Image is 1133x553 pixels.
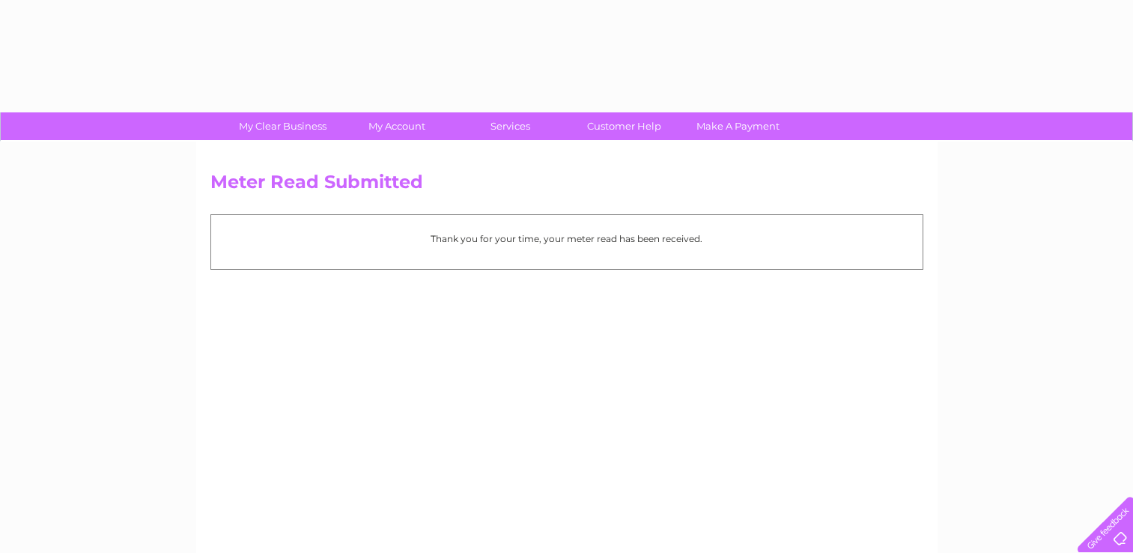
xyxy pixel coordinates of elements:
[210,172,923,200] h2: Meter Read Submitted
[219,232,915,246] p: Thank you for your time, your meter read has been received.
[562,112,686,140] a: Customer Help
[676,112,800,140] a: Make A Payment
[335,112,458,140] a: My Account
[449,112,572,140] a: Services
[221,112,344,140] a: My Clear Business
